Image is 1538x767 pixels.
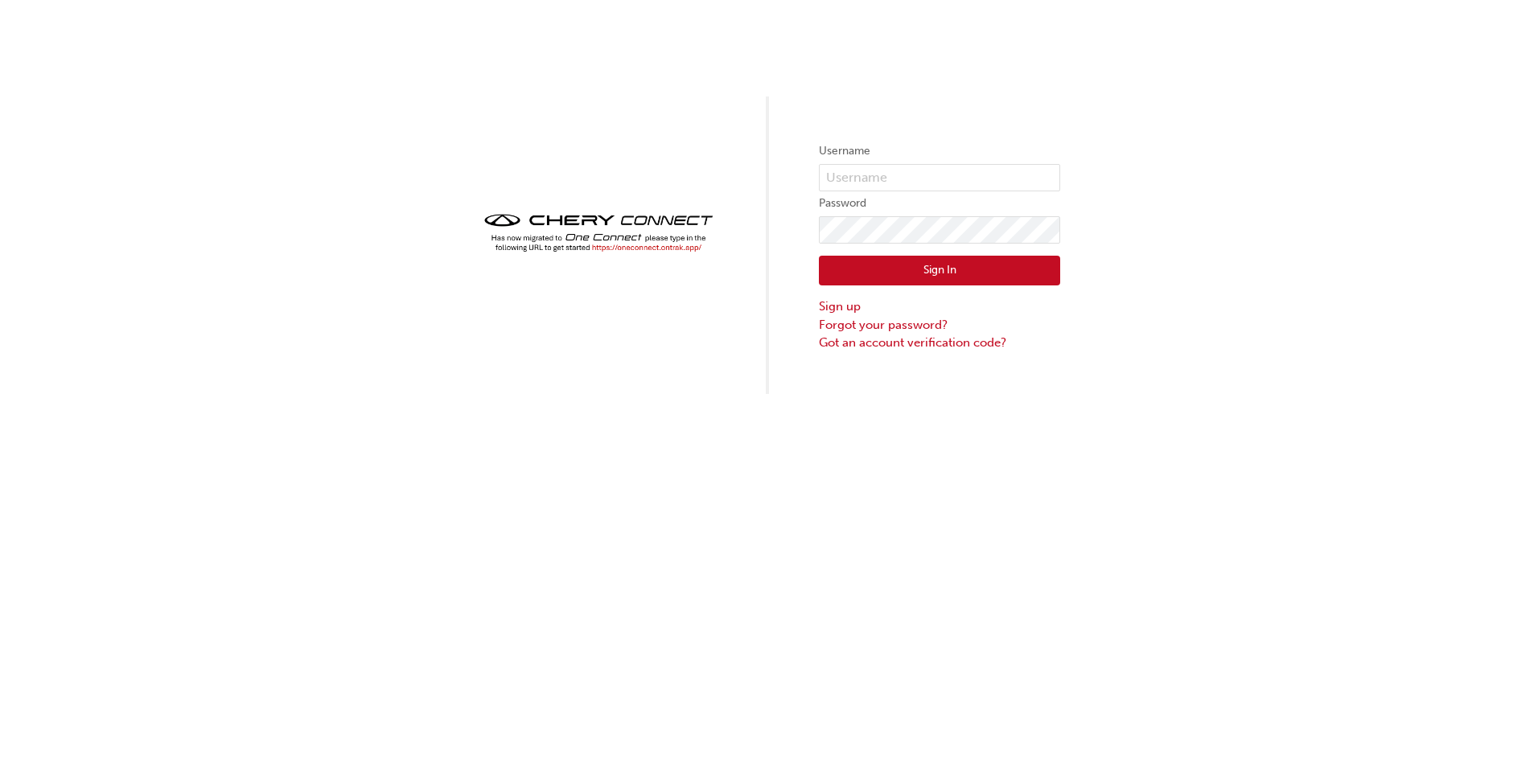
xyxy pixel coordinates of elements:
label: Password [819,194,1060,213]
img: cheryconnect [478,209,719,256]
label: Username [819,142,1060,161]
input: Username [819,164,1060,191]
button: Sign In [819,256,1060,286]
a: Sign up [819,297,1060,316]
a: Forgot your password? [819,316,1060,334]
a: Got an account verification code? [819,334,1060,352]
